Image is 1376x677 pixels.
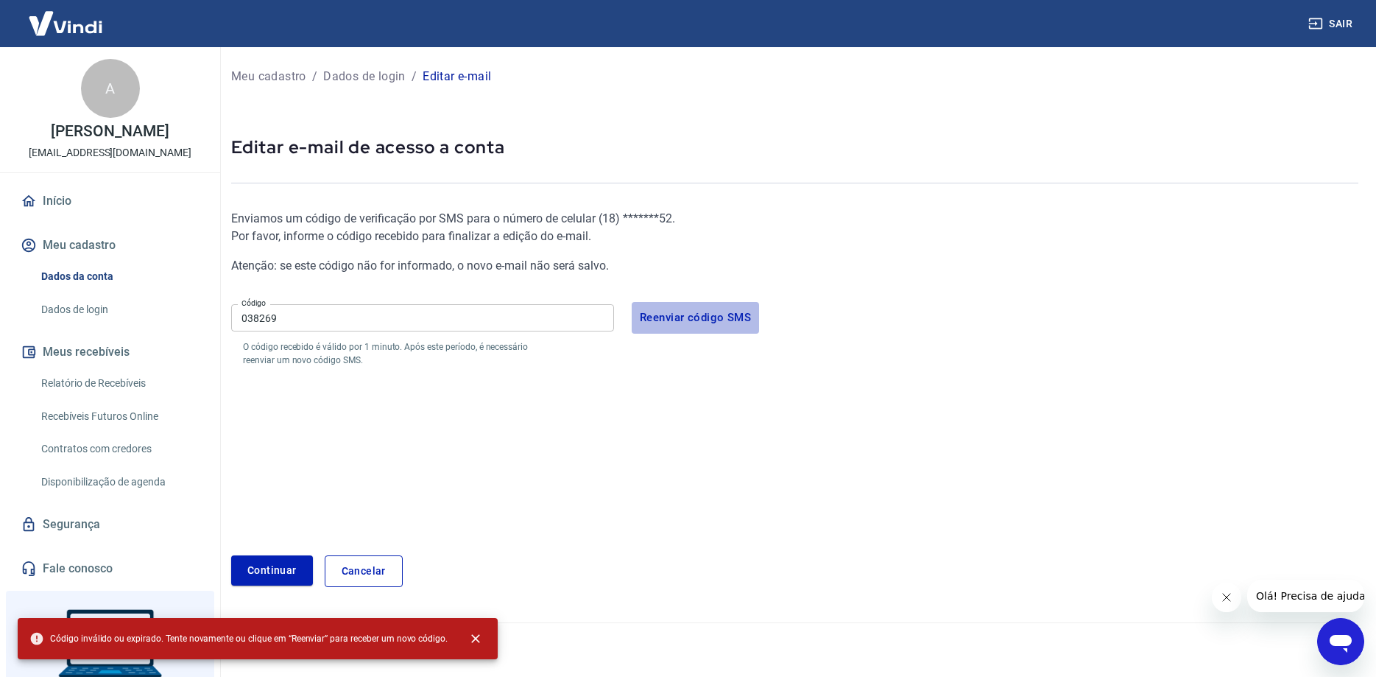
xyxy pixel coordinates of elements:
a: Segurança [18,508,202,541]
p: O código recebido é válido por 1 minuto. Após este período, é necessário reenviar um novo código ... [243,340,555,367]
p: Por favor, informe o código recebido para finalizar a edição do e-mail. [231,228,983,245]
p: Dados de login [323,68,406,85]
p: [PERSON_NAME] [51,124,169,139]
label: Código [241,298,266,309]
p: Enviamos um código de verificação por SMS para o número de celular [231,210,983,228]
iframe: Botão para abrir a janela de mensagens [1317,618,1364,665]
p: / [312,68,317,85]
button: Meus recebíveis [18,336,202,368]
img: Vindi [18,1,113,46]
a: Fale conosco [18,553,202,585]
a: Contratos com credores [35,434,202,464]
a: Recebíveis Futuros Online [35,401,202,432]
button: Reenviar código SMS [632,302,759,333]
p: 2025 © [249,635,1341,650]
iframe: Mensagem da empresa [1247,580,1364,612]
p: / [412,68,417,85]
p: Editar e-mail [423,68,491,85]
button: Meu cadastro [18,229,202,262]
iframe: Fechar mensagem [1212,583,1241,612]
p: Atenção: se este código não for informado, o novo e-mail não será salvo. [231,257,983,275]
a: Cancelar [325,555,403,587]
span: Código inválido ou expirado. Tente novamente ou clique em “Reenviar” para receber um novo código. [29,631,448,646]
button: Sair [1305,10,1358,38]
p: Meu cadastro [231,68,306,85]
a: Dados da conta [35,262,202,292]
a: Dados de login [35,295,202,325]
button: Continuar [231,555,313,586]
p: Editar e-mail de acesso a conta [231,136,1358,159]
p: [EMAIL_ADDRESS][DOMAIN_NAME] [29,145,191,161]
div: A [81,59,140,118]
a: Início [18,185,202,217]
button: close [459,622,492,655]
span: Olá! Precisa de ajuda? [9,10,124,22]
a: Relatório de Recebíveis [35,368,202,399]
a: Disponibilização de agenda [35,467,202,497]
